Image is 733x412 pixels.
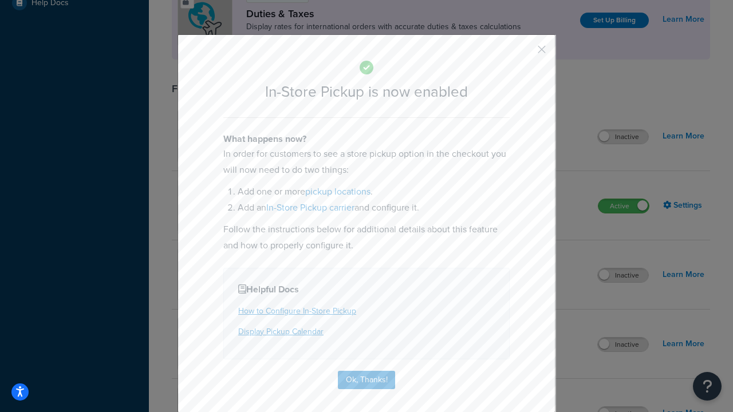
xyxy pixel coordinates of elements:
button: Ok, Thanks! [338,371,395,389]
a: pickup locations [305,185,371,198]
li: Add one or more . [238,184,510,200]
h4: What happens now? [223,132,510,146]
li: Add an and configure it. [238,200,510,216]
h2: In-Store Pickup is now enabled [223,84,510,100]
a: Display Pickup Calendar [238,326,324,338]
a: How to Configure In-Store Pickup [238,305,356,317]
h4: Helpful Docs [238,283,495,296]
a: In-Store Pickup carrier [266,201,354,214]
p: Follow the instructions below for additional details about this feature and how to properly confi... [223,221,510,253]
p: In order for customers to see a store pickup option in the checkout you will now need to do two t... [223,146,510,178]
